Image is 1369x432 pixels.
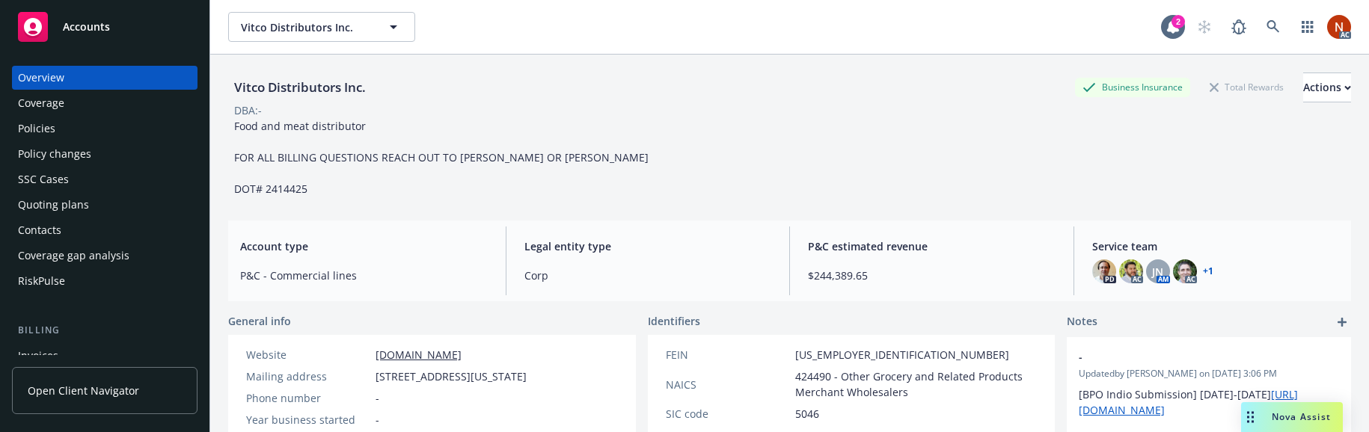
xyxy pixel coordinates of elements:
span: Open Client Navigator [28,383,139,398]
p: [BPO Indio Submission] [DATE]-[DATE] [1079,386,1339,418]
span: P&C - Commercial lines [240,268,488,283]
div: Policy changes [18,142,91,166]
span: [US_EMPLOYER_IDENTIFICATION_NUMBER] [795,347,1009,362]
a: add [1333,313,1351,331]
span: Nova Assist [1272,410,1331,423]
a: +1 [1203,267,1213,276]
div: -Updatedby [PERSON_NAME] on [DATE] 3:06 PM[BPO Indio Submission] [DATE]-[DATE][URL][DOMAIN_NAME] [1067,337,1351,430]
span: - [376,412,379,428]
a: RiskPulse [12,269,197,293]
div: Overview [18,66,64,90]
div: Coverage [18,91,64,115]
img: photo [1092,259,1116,283]
span: P&C estimated revenue [808,238,1056,254]
div: SIC code [666,406,789,422]
a: Contacts [12,218,197,242]
a: Start snowing [1189,12,1219,42]
a: Invoices [12,344,197,368]
a: [DOMAIN_NAME] [376,348,462,362]
span: - [376,390,379,406]
span: Vitco Distributors Inc. [241,19,370,35]
div: 2 [1172,15,1185,28]
div: RiskPulse [18,269,65,293]
div: Drag to move [1241,402,1260,432]
a: Coverage [12,91,197,115]
a: Report a Bug [1224,12,1254,42]
span: Legal entity type [524,238,772,254]
a: Policies [12,117,197,141]
div: Actions [1303,73,1351,102]
button: Nova Assist [1241,402,1343,432]
a: Quoting plans [12,193,197,217]
span: $244,389.65 [808,268,1056,283]
div: Contacts [18,218,61,242]
a: Accounts [12,6,197,48]
div: Quoting plans [18,193,89,217]
div: Billing [12,323,197,338]
img: photo [1119,259,1143,283]
div: Phone number [246,390,370,406]
div: FEIN [666,347,789,362]
span: General info [228,313,291,329]
div: Vitco Distributors Inc. [228,78,372,97]
button: Vitco Distributors Inc. [228,12,415,42]
img: photo [1173,259,1197,283]
a: SSC Cases [12,167,197,191]
span: Food and meat distributor FOR ALL BILLING QUESTIONS REACH OUT TO [PERSON_NAME] OR [PERSON_NAME] D... [234,119,649,196]
img: photo [1327,15,1351,39]
div: Invoices [18,344,58,368]
span: 5046 [795,406,819,422]
span: Identifiers [648,313,700,329]
div: DBA: - [234,102,262,118]
div: Website [246,347,370,362]
div: SSC Cases [18,167,69,191]
span: Notes [1067,313,1097,331]
a: Coverage gap analysis [12,244,197,268]
button: Actions [1303,72,1351,102]
span: Service team [1092,238,1340,254]
span: - [1079,349,1300,365]
a: Search [1258,12,1288,42]
span: Updated by [PERSON_NAME] on [DATE] 3:06 PM [1079,367,1339,380]
div: Year business started [246,412,370,428]
span: Accounts [63,21,110,33]
span: Corp [524,268,772,283]
span: 424490 - Other Grocery and Related Products Merchant Wholesalers [795,368,1038,400]
span: JN [1152,264,1163,280]
div: Policies [18,117,55,141]
a: Switch app [1293,12,1323,42]
div: Mailing address [246,368,370,384]
div: Total Rewards [1202,78,1291,96]
div: Coverage gap analysis [18,244,129,268]
span: [STREET_ADDRESS][US_STATE] [376,368,527,384]
div: Business Insurance [1075,78,1190,96]
span: Account type [240,238,488,254]
a: Policy changes [12,142,197,166]
div: NAICS [666,377,789,392]
a: Overview [12,66,197,90]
